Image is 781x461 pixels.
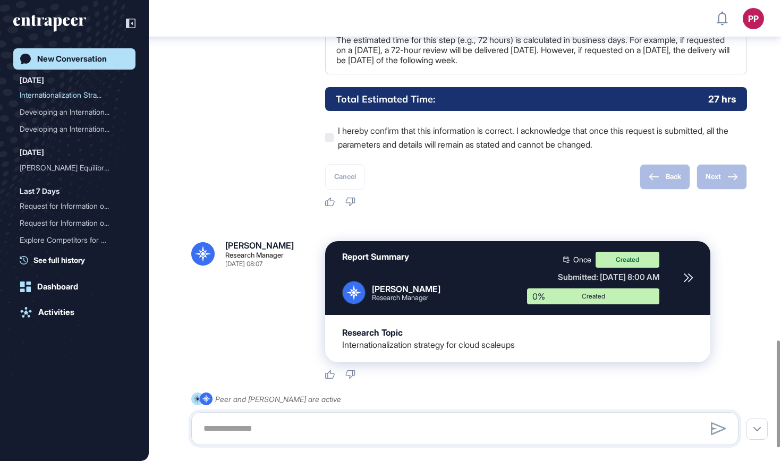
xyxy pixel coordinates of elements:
a: Dashboard [13,276,135,297]
div: Created [535,293,651,300]
div: Research Manager [225,252,284,259]
div: Activities [38,308,74,317]
p: Tick this box to enable the 'Human Review' stage. This step improves the report with enhanced vis... [336,15,736,65]
span: Once [573,256,591,263]
div: [DATE] 08:07 [225,261,262,267]
div: Request for Information o... [20,215,121,232]
div: Peer and [PERSON_NAME] are active [215,392,341,406]
a: Activities [13,302,135,323]
div: Request for Information on Nash [20,198,129,215]
div: Explore Competitors for Tahsildar.com.tr [20,232,129,249]
h6: Total Estimated Time: [336,92,435,106]
div: Developing an Internationalization Strategy for Bulutistan: Country Selection, Investment Models,... [20,121,129,138]
div: [DATE] [20,146,44,159]
div: Internationalization Strategy Development for Bulutistan: Market Assessment and Investment Models... [20,87,129,104]
div: entrapeer-logo [13,15,86,32]
div: New Conversation [37,54,107,64]
div: Last 7 Days [20,185,60,198]
div: [DATE] [20,74,44,87]
div: Request for Information on Nash [20,215,129,232]
label: I hereby confirm that this information is correct. I acknowledge that once this request is submit... [325,124,747,151]
div: Developing an Internationalization Strategy for Bulutistan: Country Selection, Investment Models,... [20,104,129,121]
div: Nash Equilibrium or John Nash Inquiry [20,159,129,176]
div: Created [596,252,659,268]
div: Research Manager [372,294,440,301]
div: [PERSON_NAME] [372,284,440,294]
div: Request for Information o... [20,198,121,215]
a: New Conversation [13,48,135,70]
div: Dashboard [37,282,78,292]
p: 27 hrs [708,92,736,106]
div: [PERSON_NAME] [225,241,294,250]
button: PP [743,8,764,29]
div: Developing an Internation... [20,104,121,121]
div: Submitted: [DATE] 8:00 AM [527,272,659,282]
div: 0% [527,288,560,304]
div: Internationalization Stra... [20,87,121,104]
span: See full history [33,254,85,266]
div: Explore Competitors for T... [20,232,121,249]
div: Internationalization strategy for cloud scaleups [342,340,515,350]
a: See full history [20,254,135,266]
div: Developing an Internation... [20,121,121,138]
div: [PERSON_NAME] Equilibrium or [PERSON_NAME] ... [20,159,121,176]
div: Research Topic [342,328,403,338]
div: Report Summary [342,252,409,262]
